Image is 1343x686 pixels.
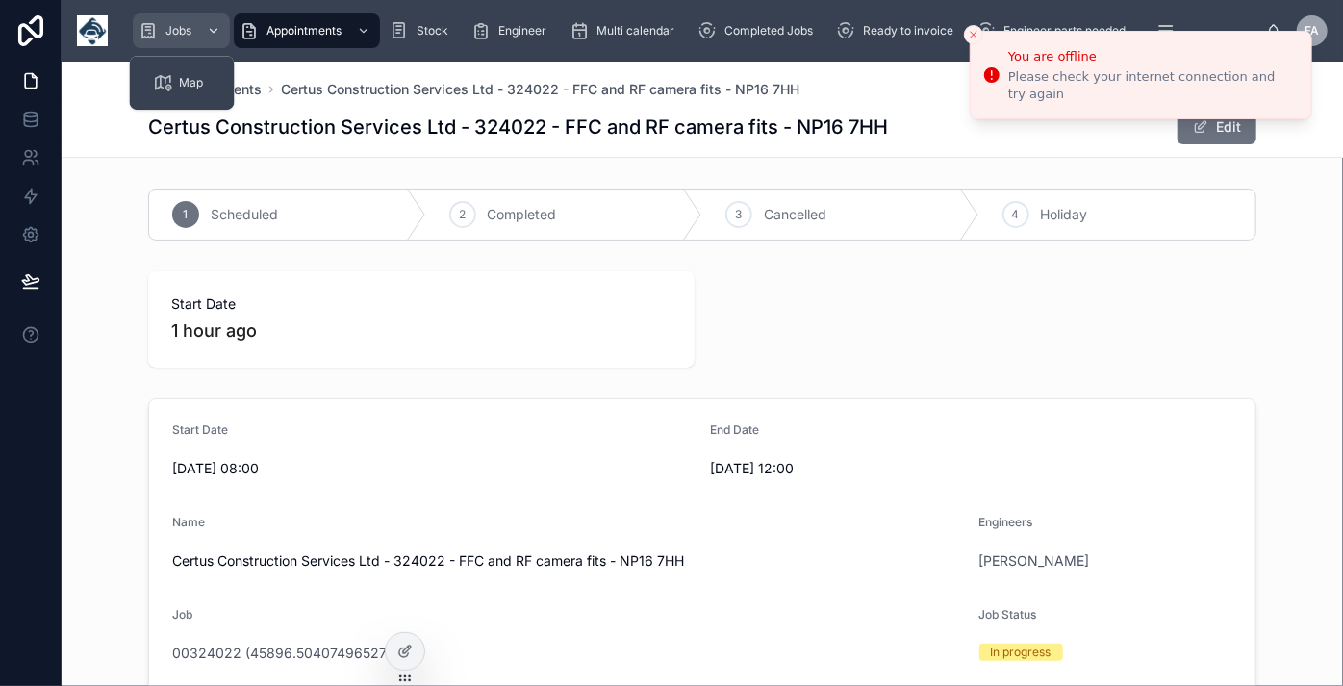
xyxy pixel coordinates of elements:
span: Engineer [498,23,546,38]
span: Multi calendar [596,23,674,38]
a: Stock [384,13,462,48]
span: Stock [417,23,448,38]
span: Cancelled [764,205,826,224]
a: [PERSON_NAME] [979,551,1090,571]
span: [DATE] 12:00 [710,459,1232,478]
button: Close toast [964,25,983,44]
span: 1 [184,207,189,222]
span: Job Status [979,607,1037,622]
a: Ready to invoice [830,13,967,48]
img: App logo [77,15,108,46]
p: 1 hour ago [171,318,257,344]
span: 4 [1012,207,1020,222]
span: Ready to invoice [863,23,953,38]
span: Completed [488,205,557,224]
span: Map [180,75,204,90]
span: [DATE] 08:00 [172,459,695,478]
div: scrollable content [123,10,1266,52]
a: Certus Construction Services Ltd - 324022 - FFC and RF camera fits - NP16 7HH [281,80,799,99]
span: Start Date [171,294,671,314]
span: End Date [710,422,759,437]
span: Scheduled [211,205,278,224]
span: Certus Construction Services Ltd - 324022 - FFC and RF camera fits - NP16 7HH [172,551,964,571]
span: Completed Jobs [724,23,813,38]
div: In progress [991,644,1052,661]
button: Edit [1178,110,1256,144]
a: 00324022 (45896.504074965276) [172,644,400,663]
span: Holiday [1041,205,1088,224]
div: Please check your internet connection and try again [1008,68,1296,103]
span: Jobs [165,23,191,38]
a: Map [141,65,223,100]
span: FA [1305,23,1320,38]
div: You are offline [1008,47,1296,66]
a: Appointments [234,13,380,48]
span: Name [172,515,205,529]
span: Appointments [266,23,342,38]
a: Completed Jobs [692,13,826,48]
a: Multi calendar [564,13,688,48]
span: Start Date [172,422,228,437]
a: Jobs [133,13,230,48]
h1: Certus Construction Services Ltd - 324022 - FFC and RF camera fits - NP16 7HH [148,114,888,140]
a: Engineer [466,13,560,48]
span: Engineers [979,515,1033,529]
span: 2 [459,207,466,222]
a: Engineer parts needed [971,13,1139,48]
span: Job [172,607,192,622]
span: 3 [736,207,743,222]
